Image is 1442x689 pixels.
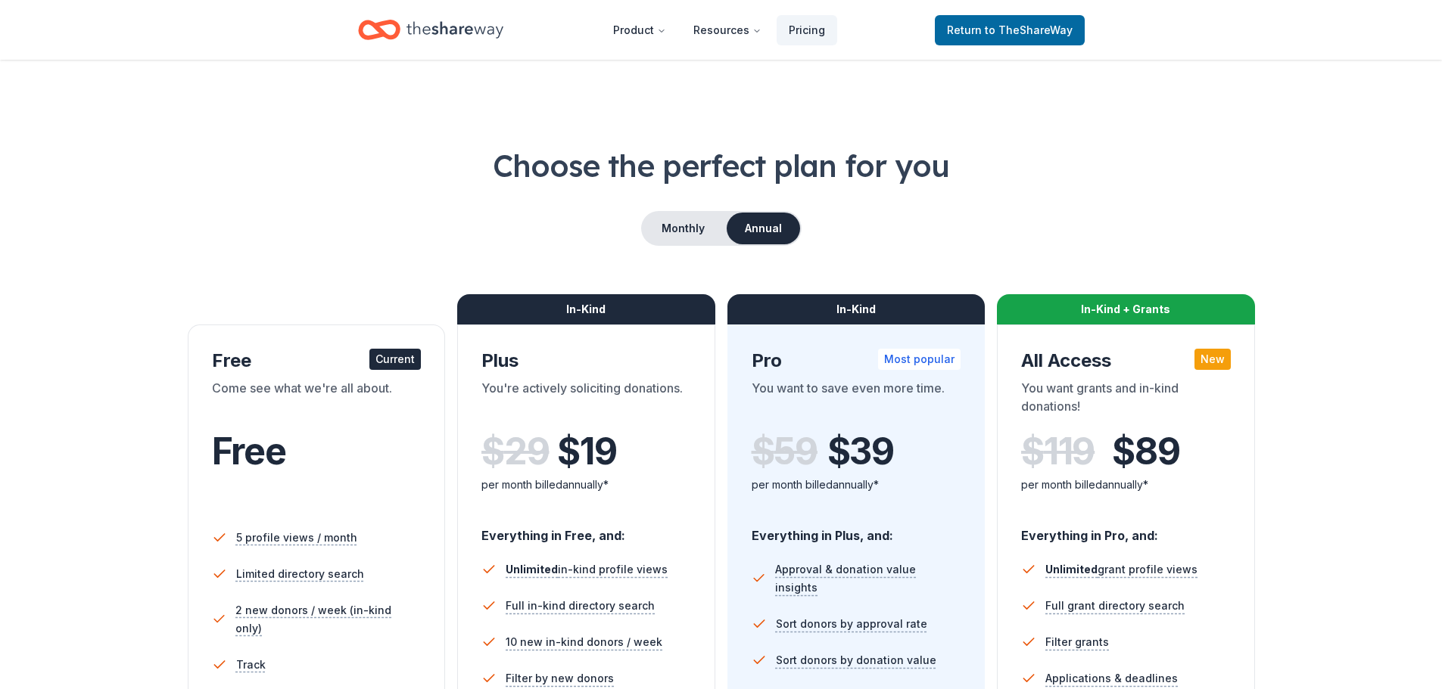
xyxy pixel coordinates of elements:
[358,12,503,48] a: Home
[777,15,837,45] a: Pricing
[481,514,691,545] div: Everything in Free, and:
[369,349,421,370] div: Current
[1021,379,1231,421] div: You want grants and in-kind donations!
[947,21,1073,39] span: Return
[1045,563,1198,576] span: grant profile views
[481,379,691,421] div: You're actively soliciting donations.
[481,476,691,494] div: per month billed annually*
[236,565,364,583] span: Limited directory search
[506,633,662,651] span: 10 new in-kind donors / week
[827,430,894,473] span: $ 39
[236,529,357,547] span: 5 profile views / month
[776,615,927,633] span: Sort donors by approval rate
[776,651,936,669] span: Sort donors by donation value
[235,601,421,638] span: 2 new donors / week (in-kind only)
[1194,349,1231,370] div: New
[236,656,266,674] span: Track
[506,669,614,687] span: Filter by new donors
[1021,349,1231,373] div: All Access
[601,12,837,48] nav: Main
[1045,597,1185,615] span: Full grant directory search
[506,597,655,615] span: Full in-kind directory search
[752,349,961,373] div: Pro
[1021,476,1231,494] div: per month billed annually*
[727,294,986,324] div: In-Kind
[1045,633,1109,651] span: Filter grants
[727,213,800,244] button: Annual
[985,23,1073,36] span: to TheShareWay
[212,429,286,473] span: Free
[752,379,961,421] div: You want to save even more time.
[557,430,616,473] span: $ 19
[506,563,668,576] span: in-kind profile views
[681,15,774,45] button: Resources
[1045,563,1098,576] span: Unlimited
[643,213,724,244] button: Monthly
[935,15,1085,45] a: Returnto TheShareWay
[1112,430,1179,473] span: $ 89
[752,514,961,545] div: Everything in Plus, and:
[212,349,422,373] div: Free
[775,560,961,597] span: Approval & donation value insights
[481,349,691,373] div: Plus
[61,144,1381,187] h1: Choose the perfect plan for you
[1045,669,1178,687] span: Applications & deadlines
[1021,514,1231,545] div: Everything in Pro, and:
[752,476,961,494] div: per month billed annually*
[997,294,1255,324] div: In-Kind + Grants
[212,379,422,421] div: Come see what we're all about.
[457,294,715,324] div: In-Kind
[601,15,678,45] button: Product
[506,563,558,576] span: Unlimited
[878,349,961,370] div: Most popular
